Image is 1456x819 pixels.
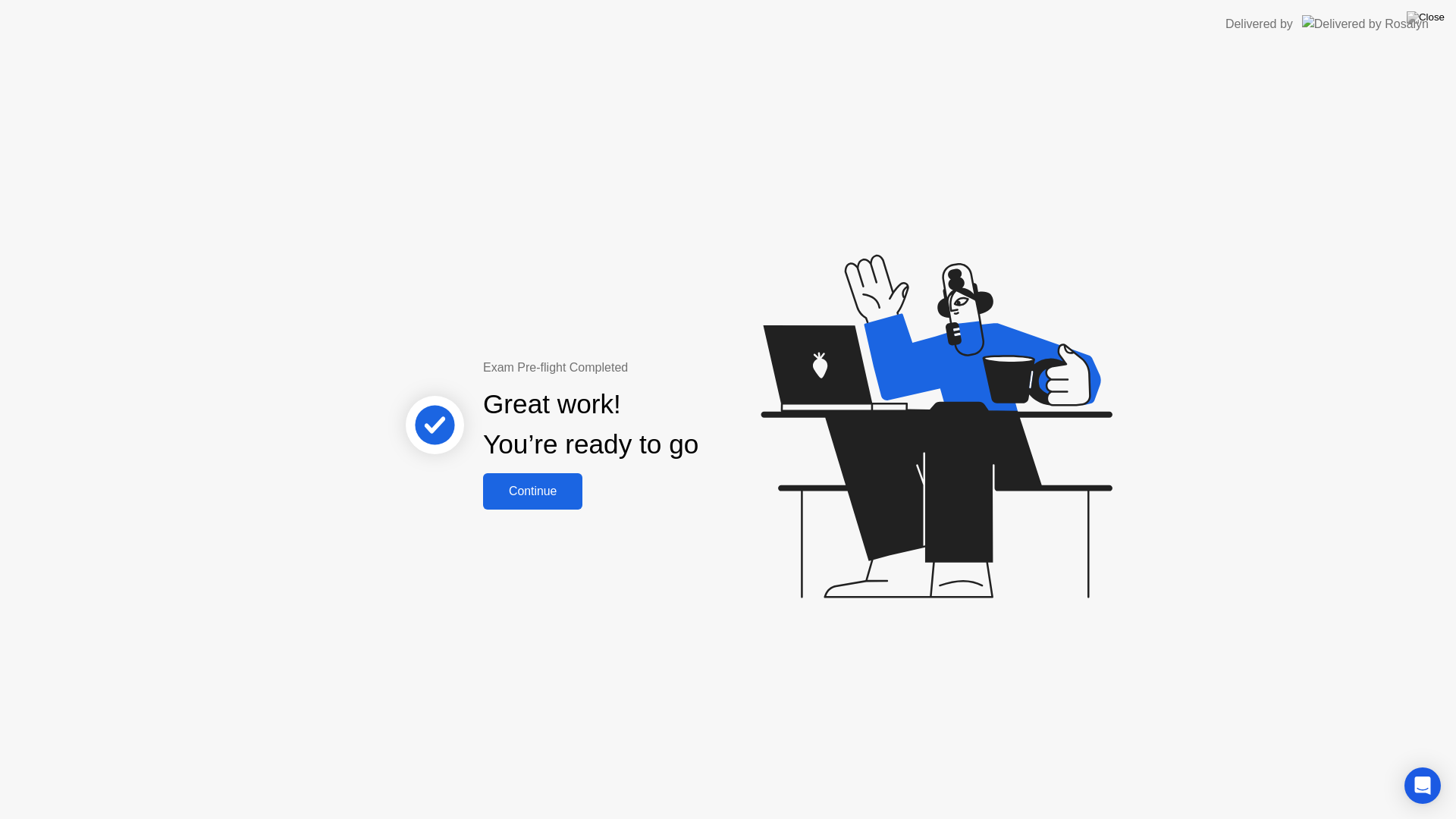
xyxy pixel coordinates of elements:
div: Great work! You’re ready to go [483,384,698,465]
div: Continue [488,485,578,498]
div: Open Intercom Messenger [1404,767,1441,804]
div: Delivered by [1225,15,1293,33]
img: Delivered by Rosalyn [1302,15,1429,33]
button: Continue [483,473,582,510]
div: Exam Pre-flight Completed [483,359,796,377]
img: Close [1407,11,1445,24]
